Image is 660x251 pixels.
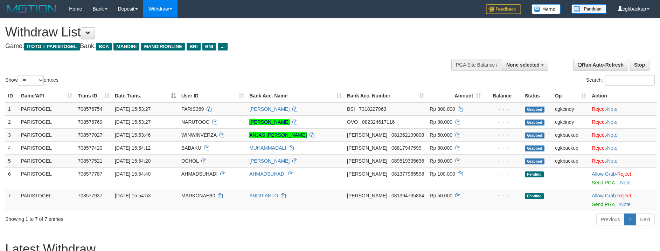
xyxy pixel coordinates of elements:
[506,62,540,68] span: None selected
[607,158,618,164] a: Note
[18,115,75,128] td: PARISTOGEL
[486,118,519,125] div: - - -
[5,43,433,50] h4: Game: Bank:
[18,141,75,154] td: PARISTOGEL
[181,193,215,198] span: MARKONAH90
[589,89,657,102] th: Action
[620,202,631,207] a: Note
[624,213,636,225] a: 1
[115,119,151,125] span: [DATE] 15:53:27
[78,145,102,151] span: 708577420
[391,145,422,151] span: Copy 08817947599 to clipboard
[249,171,285,177] a: AHMADSUHADI
[486,170,519,177] div: - - -
[486,157,519,164] div: - - -
[5,189,18,211] td: 7
[347,158,387,164] span: [PERSON_NAME]
[5,128,18,141] td: 3
[113,43,139,50] span: MANDIRI
[141,43,185,50] span: MANDIRIONLINE
[115,145,151,151] span: [DATE] 15:54:12
[592,145,606,151] a: Reject
[249,145,286,151] a: MUHAMMADALI
[391,171,424,177] span: Copy 081377965598 to clipboard
[592,171,617,177] span: ·
[620,180,631,185] a: Note
[525,193,544,199] span: Pending
[18,167,75,189] td: PARISTOGEL
[486,4,521,14] img: Feedback.jpg
[18,102,75,116] td: PARISTOGEL
[218,43,227,50] span: ...
[589,154,657,167] td: ·
[430,193,452,198] span: Rp 50.000
[592,106,606,112] a: Reject
[430,106,455,112] span: Rp 300.000
[181,119,210,125] span: NARUTOOO
[589,115,657,128] td: ·
[18,128,75,141] td: PARISTOGEL
[552,154,589,167] td: cgkbackup
[592,158,606,164] a: Reject
[525,120,544,125] span: Grabbed
[532,4,561,14] img: Button%20Memo.svg
[5,75,58,86] label: Show entries
[430,132,452,138] span: Rp 50.000
[630,59,649,71] a: Stop
[78,132,102,138] span: 708577027
[552,128,589,141] td: cgkbackup
[18,89,75,102] th: Game/API: activate to sort column ascending
[112,89,179,102] th: Date Trans.: activate to sort column descending
[592,180,614,185] a: Send PGA
[391,193,424,198] span: Copy 081394735864 to clipboard
[607,106,618,112] a: Note
[589,167,657,189] td: ·
[525,145,544,151] span: Grabbed
[586,75,655,86] label: Search:
[78,158,102,164] span: 708577521
[5,4,58,14] img: MOTION_logo.png
[181,145,201,151] span: BABAKU
[78,171,102,177] span: 708577787
[246,89,344,102] th: Bank Acc. Name: activate to sort column ascending
[78,193,102,198] span: 708577937
[589,102,657,116] td: ·
[592,132,606,138] a: Reject
[522,89,552,102] th: Status
[347,132,387,138] span: [PERSON_NAME]
[249,193,278,198] a: ANDRIANTO
[115,106,151,112] span: [DATE] 15:53:27
[617,193,631,198] a: Reject
[202,43,216,50] span: BNI
[427,89,484,102] th: Amount: activate to sort column ascending
[525,133,544,138] span: Grabbed
[78,119,102,125] span: 708576769
[181,106,204,112] span: PARIS369
[430,171,455,177] span: Rp 100.000
[486,131,519,138] div: - - -
[347,171,387,177] span: [PERSON_NAME]
[347,119,358,125] span: OVO
[5,102,18,116] td: 1
[573,59,628,71] a: Run Auto-Refresh
[187,43,200,50] span: BRI
[347,145,387,151] span: [PERSON_NAME]
[5,213,270,223] div: Showing 1 to 7 of 7 entries
[552,115,589,128] td: cgkcindy
[24,43,80,50] span: ITOTO > PARISTOGEL
[607,119,618,125] a: Note
[486,106,519,113] div: - - -
[592,171,616,177] a: Allow Grab
[596,213,624,225] a: Previous
[249,119,290,125] a: [PERSON_NAME]
[635,213,655,225] a: Next
[486,144,519,151] div: - - -
[179,89,246,102] th: User ID: activate to sort column ascending
[249,158,290,164] a: [PERSON_NAME]
[5,89,18,102] th: ID
[78,106,102,112] span: 708576754
[115,193,151,198] span: [DATE] 15:54:53
[592,119,606,125] a: Reject
[589,128,657,141] td: ·
[18,75,44,86] select: Showentries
